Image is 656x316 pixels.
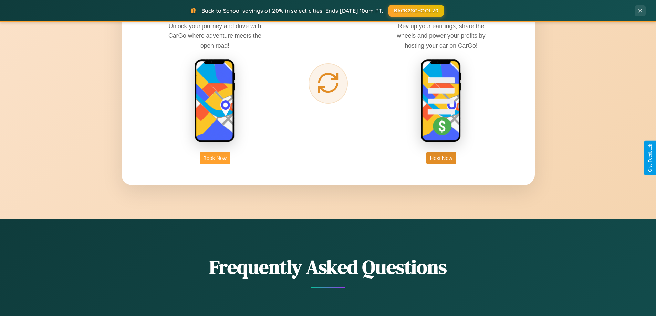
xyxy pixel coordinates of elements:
img: host phone [420,59,462,143]
div: Give Feedback [648,144,653,172]
button: Host Now [426,152,456,164]
button: Book Now [200,152,230,164]
p: Rev up your earnings, share the wheels and power your profits by hosting your car on CarGo! [389,21,493,50]
img: rent phone [194,59,236,143]
p: Unlock your journey and drive with CarGo where adventure meets the open road! [163,21,267,50]
h2: Frequently Asked Questions [122,254,535,280]
span: Back to School savings of 20% in select cities! Ends [DATE] 10am PT. [201,7,383,14]
button: BACK2SCHOOL20 [388,5,444,17]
